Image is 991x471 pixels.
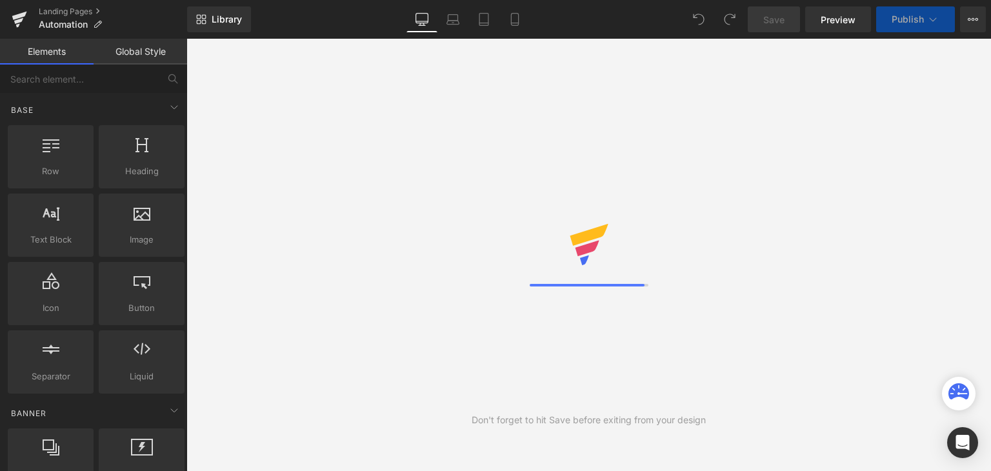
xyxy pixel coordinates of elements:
span: Row [12,165,90,178]
a: Landing Pages [39,6,187,17]
span: Library [212,14,242,25]
a: Desktop [406,6,437,32]
div: Don't forget to hit Save before exiting from your design [472,413,706,427]
span: Publish [892,14,924,25]
a: Tablet [468,6,499,32]
span: Image [103,233,181,246]
span: Automation [39,19,88,30]
a: Global Style [94,39,187,65]
span: Preview [821,13,856,26]
a: Mobile [499,6,530,32]
button: Undo [686,6,712,32]
span: Icon [12,301,90,315]
button: Publish [876,6,955,32]
a: Laptop [437,6,468,32]
a: Preview [805,6,871,32]
span: Save [763,13,785,26]
div: Open Intercom Messenger [947,427,978,458]
button: Redo [717,6,743,32]
span: Base [10,104,35,116]
button: More [960,6,986,32]
span: Heading [103,165,181,178]
a: New Library [187,6,251,32]
span: Button [103,301,181,315]
span: Text Block [12,233,90,246]
span: Separator [12,370,90,383]
span: Banner [10,407,48,419]
span: Liquid [103,370,181,383]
